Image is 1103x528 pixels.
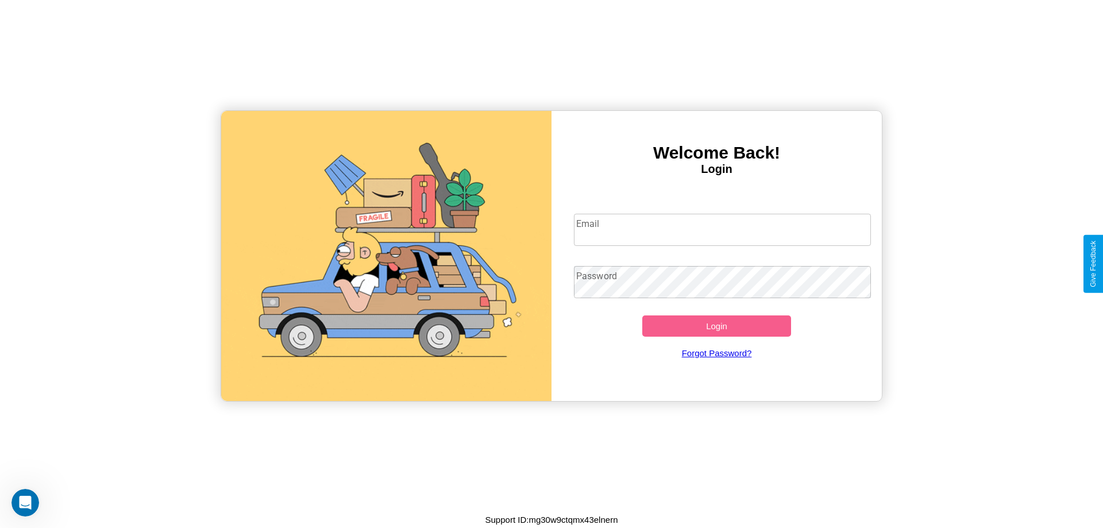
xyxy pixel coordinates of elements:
[1089,241,1097,287] div: Give Feedback
[551,163,882,176] h4: Login
[485,512,618,527] p: Support ID: mg30w9ctqmx43elnern
[642,315,791,337] button: Login
[11,489,39,517] iframe: Intercom live chat
[221,111,551,401] img: gif
[568,337,866,369] a: Forgot Password?
[551,143,882,163] h3: Welcome Back!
